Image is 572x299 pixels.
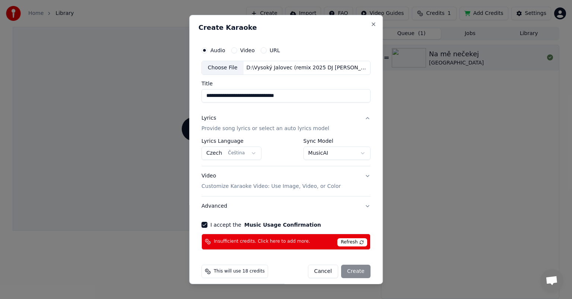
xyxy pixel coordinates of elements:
label: I accept the [210,222,321,227]
button: Advanced [201,196,371,216]
label: URL [270,48,280,53]
p: Customize Karaoke Video: Use Image, Video, or Color [201,183,341,190]
label: Title [201,81,371,86]
label: Sync Model [304,138,371,144]
label: Video [240,48,255,53]
div: D:\Vysoký Jalovec (remix 2025 DJ [PERSON_NAME]).mp3 [244,64,370,72]
button: LyricsProvide song lyrics or select an auto lyrics model [201,108,371,138]
span: This will use 18 credits [214,268,265,274]
span: Insufficient credits. Click here to add more. [214,239,310,245]
button: I accept the [244,222,321,227]
label: Lyrics Language [201,138,261,144]
label: Audio [210,48,225,53]
div: LyricsProvide song lyrics or select an auto lyrics model [201,138,371,166]
h2: Create Karaoke [198,24,374,31]
span: Refresh [337,238,367,246]
button: VideoCustomize Karaoke Video: Use Image, Video, or Color [201,166,371,196]
p: Provide song lyrics or select an auto lyrics model [201,125,329,132]
div: Choose File [202,61,244,75]
button: Cancel [308,265,338,278]
div: Lyrics [201,114,216,122]
div: Video [201,172,341,190]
